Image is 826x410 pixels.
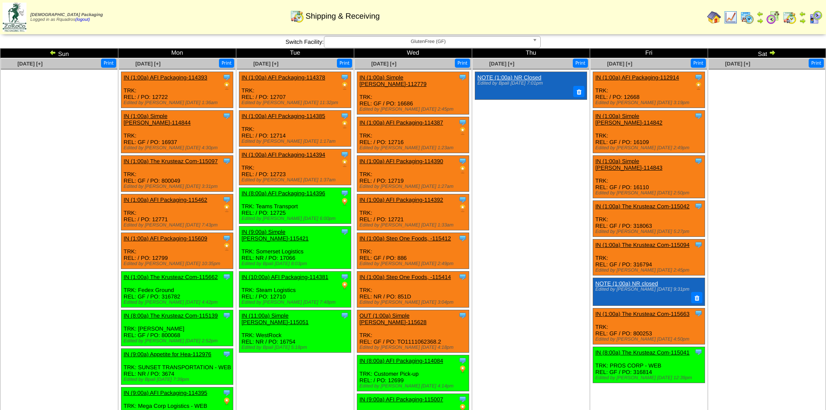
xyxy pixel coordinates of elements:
[219,59,234,68] button: Print
[691,59,706,68] button: Print
[595,100,705,105] div: Edited by [PERSON_NAME] [DATE] 3:19pm
[458,165,467,174] img: PO
[458,195,467,204] img: Tooltip
[242,261,351,266] div: Edited by Bpali [DATE] 8:03pm
[477,81,582,86] div: Edited by Bpali [DATE] 7:01pm
[359,345,469,350] div: Edited by [PERSON_NAME] [DATE] 4:18pm
[607,61,632,67] a: [DATE] [+]
[458,234,467,243] img: Tooltip
[357,355,469,391] div: TRK: Customer Pick-up REL: / PO: 12699
[30,13,103,22] span: Logged in as Rquadros
[595,349,689,356] a: IN (8:00a) The Krusteaz Com-115041
[359,197,443,203] a: IN (1:00a) AFI Packaging-114392
[590,49,708,58] td: Fri
[458,118,467,127] img: Tooltip
[121,72,233,108] div: TRK: REL: / PO: 12722
[124,184,233,189] div: Edited by [PERSON_NAME] [DATE] 3:31pm
[359,300,469,305] div: Edited by [PERSON_NAME] [DATE] 3:04pm
[595,375,705,380] div: Edited by [PERSON_NAME] [DATE] 12:39pm
[124,261,233,266] div: Edited by [PERSON_NAME] [DATE] 10:35pm
[458,395,467,403] img: Tooltip
[135,61,160,67] span: [DATE] [+]
[340,197,349,206] img: PO
[769,49,776,56] img: arrowright.gif
[242,151,325,158] a: IN (1:00a) AFI Packaging-114394
[222,82,231,90] img: PO
[573,86,584,97] button: Delete Note
[124,100,233,105] div: Edited by [PERSON_NAME] [DATE] 1:36am
[124,158,218,164] a: IN (1:00a) The Krusteaz Com-115097
[707,10,721,24] img: home.gif
[242,229,309,242] a: IN (9:00a) Simple [PERSON_NAME]-115421
[124,223,233,228] div: Edited by [PERSON_NAME] [DATE] 7:43pm
[222,234,231,243] img: Tooltip
[593,308,705,344] div: TRK: REL: GF / PO: 800253
[0,49,118,58] td: Sun
[694,157,703,165] img: Tooltip
[236,49,354,58] td: Tue
[359,396,443,403] a: IN (9:00a) AFI Packaging-115007
[359,223,469,228] div: Edited by [PERSON_NAME] [DATE] 1:33am
[340,272,349,281] img: Tooltip
[17,61,42,67] span: [DATE] [+]
[359,158,443,164] a: IN (1:00a) AFI Packaging-114390
[222,311,231,320] img: Tooltip
[124,74,207,81] a: IN (1:00a) AFI Packaging-114393
[458,311,467,320] img: Tooltip
[694,309,703,318] img: Tooltip
[359,261,469,266] div: Edited by [PERSON_NAME] [DATE] 2:49pm
[242,177,351,183] div: Edited by [PERSON_NAME] [DATE] 1:37am
[724,10,738,24] img: line_graph.gif
[124,274,218,280] a: IN (1:00a) The Krusteaz Com-115662
[101,59,116,68] button: Print
[694,202,703,210] img: Tooltip
[49,49,56,56] img: arrowleft.gif
[222,397,231,406] img: PO
[239,310,351,353] div: TRK: WestRock REL: NR / PO: 16754
[242,139,351,144] div: Edited by [PERSON_NAME] [DATE] 1:17am
[458,204,467,213] img: PO
[290,9,304,23] img: calendarinout.gif
[124,338,233,344] div: Edited by [PERSON_NAME] [DATE] 2:52pm
[371,61,396,67] a: [DATE] [+]
[458,356,467,365] img: Tooltip
[691,292,702,303] button: Delete Note
[340,281,349,290] img: PO
[357,194,469,230] div: TRK: REL: / PO: 12721
[593,156,705,198] div: TRK: REL: GF / PO: 16110
[708,49,826,58] td: Sat
[340,311,349,320] img: Tooltip
[340,189,349,197] img: Tooltip
[489,61,514,67] a: [DATE] [+]
[124,390,207,396] a: IN (9:00a) AFI Packaging-114395
[595,113,663,126] a: IN (1:00a) Simple [PERSON_NAME]-114842
[30,13,103,17] span: [DEMOGRAPHIC_DATA] Packaging
[357,272,469,308] div: TRK: REL: NR / PO: 851D
[595,229,705,234] div: Edited by [PERSON_NAME] [DATE] 5:27pm
[222,112,231,120] img: Tooltip
[357,310,469,353] div: TRK: REL: GF / PO: TO1111062368.2
[593,347,705,383] div: TRK: PROS CORP - WEB REL: GF / PO: 316814
[472,49,590,58] td: Thu
[595,242,689,248] a: IN (1:00a) The Krusteaz Com-115094
[359,74,427,87] a: IN (1:00a) Simple [PERSON_NAME]-112779
[595,280,658,287] a: NOTE (1:00a) NR closed
[253,61,278,67] span: [DATE] [+]
[595,190,705,196] div: Edited by [PERSON_NAME] [DATE] 2:50pm
[783,10,797,24] img: calendarinout.gif
[357,117,469,153] div: TRK: REL: / PO: 12716
[694,82,703,90] img: PO
[357,72,469,115] div: TRK: REL: GF / PO: 16686
[595,158,663,171] a: IN (1:00a) Simple [PERSON_NAME]-114843
[222,350,231,358] img: Tooltip
[694,73,703,82] img: Tooltip
[239,188,351,224] div: TRK: Teams Transport REL: / PO: 12725
[354,49,472,58] td: Wed
[340,227,349,236] img: Tooltip
[242,74,325,81] a: IN (1:00a) AFI Packaging-114378
[595,74,679,81] a: IN (1:00a) AFI Packaging-112914
[359,145,469,151] div: Edited by [PERSON_NAME] [DATE] 1:23am
[694,112,703,120] img: Tooltip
